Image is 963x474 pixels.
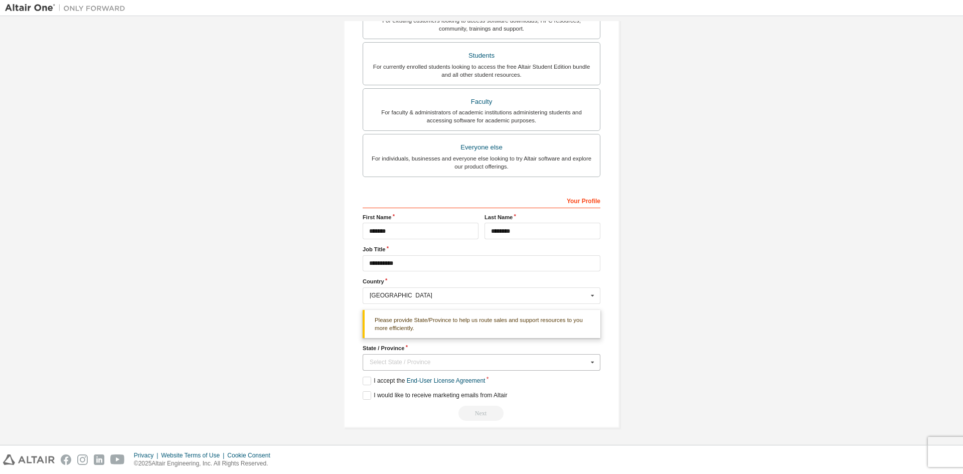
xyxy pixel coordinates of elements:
label: Job Title [363,245,600,253]
div: Website Terms of Use [161,451,227,459]
div: For currently enrolled students looking to access the free Altair Student Edition bundle and all ... [369,63,594,79]
label: First Name [363,213,478,221]
div: Your Profile [363,192,600,208]
label: Last Name [485,213,600,221]
img: linkedin.svg [94,454,104,465]
img: Altair One [5,3,130,13]
img: instagram.svg [77,454,88,465]
div: Everyone else [369,140,594,154]
div: Students [369,49,594,63]
a: End-User License Agreement [407,377,486,384]
div: [GEOGRAPHIC_DATA] [370,292,588,298]
label: I would like to receive marketing emails from Altair [363,391,507,400]
div: Privacy [134,451,161,459]
div: Select State / Province [370,359,588,365]
div: Cookie Consent [227,451,276,459]
img: facebook.svg [61,454,71,465]
label: State / Province [363,344,600,352]
label: I accept the [363,377,485,385]
div: Please provide State/Province to help us route sales and support resources to you more efficiently. [363,310,600,339]
img: altair_logo.svg [3,454,55,465]
div: Read and acccept EULA to continue [363,406,600,421]
div: Faculty [369,95,594,109]
div: For existing customers looking to access software downloads, HPC resources, community, trainings ... [369,17,594,33]
img: youtube.svg [110,454,125,465]
label: Country [363,277,600,285]
div: For individuals, businesses and everyone else looking to try Altair software and explore our prod... [369,154,594,171]
div: For faculty & administrators of academic institutions administering students and accessing softwa... [369,108,594,124]
p: © 2025 Altair Engineering, Inc. All Rights Reserved. [134,459,276,468]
